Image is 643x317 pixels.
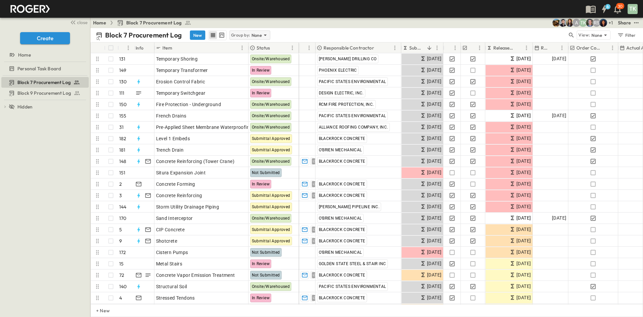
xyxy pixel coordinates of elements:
span: Block 9 Procurement Log [17,90,71,96]
p: 3 [119,192,122,199]
button: Sort [173,44,181,52]
span: Temporary Transformer [156,67,208,74]
p: 140 [119,283,127,290]
span: Stressed Tendons [156,295,195,301]
p: 30 [618,4,623,9]
span: Not Submitted [252,273,280,278]
span: GOLDEN STATE STEEL & STAIR INC [319,261,386,266]
p: 31 [119,124,124,131]
span: [DATE] [427,271,441,279]
a: Personal Task Board [1,64,87,73]
div: Info [136,38,144,57]
span: Submittal Approved [252,136,290,141]
span: Metal Stairs [156,260,183,267]
p: 144 [119,204,127,210]
span: In Review [252,296,270,300]
span: O'BRIEN MECHANICAL [319,250,362,255]
span: Hidden [17,103,32,110]
span: In Review [252,261,270,266]
span: Concrete Reinforcing (Tower Crane) [156,158,235,165]
a: Block 7 Procurement Log [1,78,87,87]
span: Trench Drain [156,147,184,153]
span: Shotcrete [156,238,177,244]
div: Filter [617,31,636,39]
span: [DATE] [427,169,441,176]
span: [DATE] [516,89,531,97]
p: Order Confirmed? [576,45,602,51]
span: Onsite/Warehoused [252,113,290,118]
span: In Review [252,91,270,95]
button: Menu [288,44,296,52]
p: 9 [119,238,122,244]
span: Block 7 Procurement Log [126,19,182,26]
p: Item [162,45,172,51]
span: [DATE] [516,237,531,245]
button: 6 [597,3,611,15]
span: BLACKROCK CONCRETE [319,296,365,300]
span: Submittal Approved [252,148,290,152]
span: LT [313,161,316,161]
button: Menu [124,44,132,52]
div: Share [618,19,631,26]
span: Onsite/Warehoused [252,284,290,289]
button: Menu [558,44,566,52]
a: Block 9 Procurement Log [1,88,87,98]
span: PACIFIC STATES ENVIRONMENTAL [319,79,386,84]
p: 181 [119,147,126,153]
p: 170 [119,215,127,222]
span: [DATE] [427,112,441,120]
div: Info [134,43,154,53]
img: Kim Bowen (kbowen@cahill-sf.com) [566,19,574,27]
span: Concrete Vapor Emission Treatment [156,272,235,279]
p: 148 [119,158,127,165]
span: Concrete Reinforcing [156,192,202,199]
p: 5 [119,226,122,233]
span: Temporary Switchgear [156,90,206,96]
span: [DATE] [552,214,566,222]
button: Sort [551,44,558,52]
span: DESIGN ELECTRIC, INC. [319,91,364,95]
span: Storm Utility Drainage Piping [156,204,219,210]
p: 131 [119,56,126,62]
span: [DATE] [427,146,441,154]
span: [DATE] [427,203,441,211]
span: PACIFIC STATES ENVIRONMENTAL [319,284,386,289]
a: Home [93,19,106,26]
span: Not Submitted [252,250,280,255]
p: 111 [119,90,125,96]
span: Onsite/Warehoused [252,216,290,221]
span: [DATE] [427,226,441,233]
span: Submittal Approved [252,193,290,198]
p: 155 [119,112,127,119]
div: Raymond Shahabi (rshahabi@guzmangc.com) [592,19,600,27]
span: [DATE] [516,78,531,85]
button: Menu [522,44,530,52]
span: [DATE] [516,260,531,267]
img: Anthony Vazquez (avazquez@cahill-sf.com) [559,19,567,27]
p: Group by: [231,32,250,38]
p: 151 [119,169,126,176]
span: [DATE] [427,66,441,74]
span: [DATE] [516,283,531,290]
span: PHOENIX ELECTRIC [319,68,357,73]
p: 149 [119,67,127,74]
span: Concrete Forming [156,181,195,187]
span: O'BRIEN MECHANICAL [319,148,362,152]
button: Sort [446,44,453,52]
span: Cistern Pumps [156,249,188,256]
span: [DATE] [427,100,441,108]
button: kanban view [217,31,226,39]
img: Jared Salin (jsalin@cahill-sf.com) [586,19,594,27]
div: # [118,43,134,53]
button: Sort [470,44,478,52]
button: New [190,30,205,40]
button: Sort [603,44,611,52]
button: Menu [391,44,399,52]
img: Rachel Villicana (rvillicana@cahill-sf.com) [552,19,560,27]
span: [DATE] [427,123,441,131]
p: 72 [119,272,124,279]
